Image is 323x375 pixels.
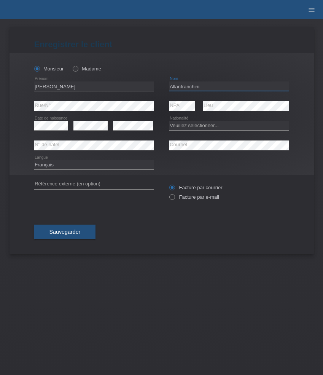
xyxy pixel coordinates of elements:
[73,66,101,72] label: Madame
[73,66,78,71] input: Madame
[169,194,219,200] label: Facture par e-mail
[49,229,81,235] span: Sauvegarder
[169,185,223,190] label: Facture par courrier
[169,194,174,204] input: Facture par e-mail
[34,40,289,49] h1: Enregistrer le client
[304,7,319,12] a: menu
[34,225,96,239] button: Sauvegarder
[308,6,315,14] i: menu
[34,66,39,71] input: Monsieur
[169,185,174,194] input: Facture par courrier
[34,66,64,72] label: Monsieur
